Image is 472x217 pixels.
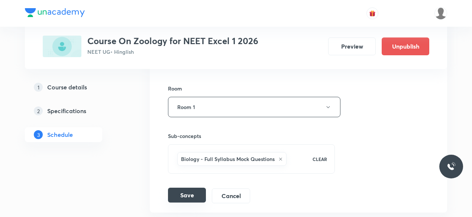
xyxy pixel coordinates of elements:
[328,37,376,55] button: Preview
[366,7,378,19] button: avatar
[47,106,86,115] h5: Specifications
[25,103,126,118] a: 2Specifications
[181,155,275,163] h6: Biology - Full Syllabus Mock Questions
[25,80,126,95] a: 1Course details
[434,7,447,20] img: Arpita
[47,83,87,92] h5: Course details
[447,162,456,171] img: ttu
[47,130,73,139] h5: Schedule
[87,36,258,46] h3: Course On Zoology for NEET Excel 1 2026
[369,10,376,17] img: avatar
[34,83,43,92] p: 1
[168,85,182,92] h6: Room
[25,8,85,17] img: Company Logo
[43,36,81,57] img: B0D50EEA-B3EA-4620-B11E-C06CFB4964DC_plus.png
[34,106,43,115] p: 2
[168,132,335,140] h6: Sub-concepts
[313,156,327,162] p: CLEAR
[25,8,85,19] a: Company Logo
[87,48,258,56] p: NEET UG • Hinglish
[212,188,250,203] button: Cancel
[382,37,429,55] button: Unpublish
[168,188,206,203] button: Save
[168,97,340,117] button: Room 1
[34,130,43,139] p: 3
